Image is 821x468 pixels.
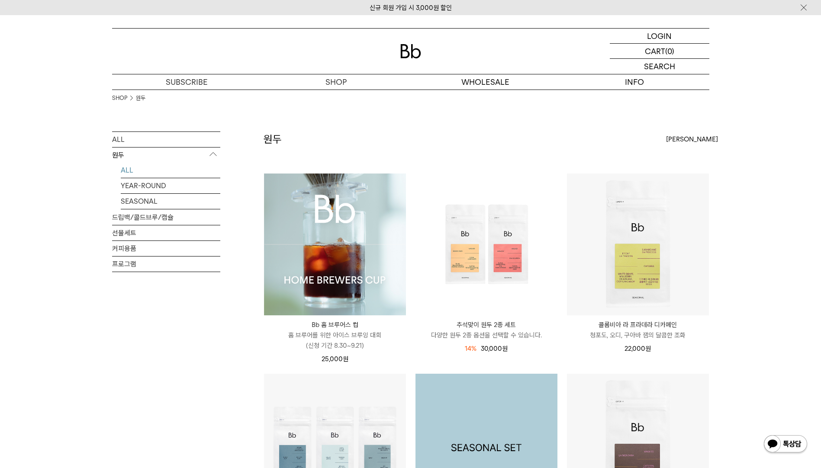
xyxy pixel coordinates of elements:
p: 다양한 원두 2종 옵션을 선택할 수 있습니다. [415,330,557,340]
p: LOGIN [647,29,672,43]
a: SHOP [112,94,127,103]
p: SEARCH [644,59,675,74]
p: 콜롬비아 라 프라데라 디카페인 [567,320,709,330]
img: 로고 [400,44,421,58]
p: Bb 홈 브루어스 컵 [264,320,406,330]
p: INFO [560,74,709,90]
p: 원두 [112,147,220,163]
img: 카카오톡 채널 1:1 채팅 버튼 [763,434,808,455]
a: 콜롬비아 라 프라데라 디카페인 청포도, 오디, 구아바 잼의 달콤한 조화 [567,320,709,340]
a: LOGIN [610,29,709,44]
a: ALL [112,132,220,147]
a: ALL [121,163,220,178]
span: 22,000 [625,345,651,353]
img: 콜롬비아 라 프라데라 디카페인 [567,173,709,315]
span: [PERSON_NAME] [666,134,718,144]
a: SHOP [261,74,411,90]
p: (0) [665,44,674,58]
span: 원 [645,345,651,353]
a: 선물세트 [112,225,220,240]
img: Bb 홈 브루어스 컵 [264,173,406,315]
a: 드립백/콜드브루/캡슐 [112,210,220,225]
a: SEASONAL [121,194,220,209]
p: 추석맞이 원두 2종 세트 [415,320,557,330]
a: 추석맞이 원두 2종 세트 다양한 원두 2종 옵션을 선택할 수 있습니다. [415,320,557,340]
a: 커피용품 [112,241,220,256]
p: WHOLESALE [411,74,560,90]
h2: 원두 [264,132,282,147]
a: 신규 회원 가입 시 3,000원 할인 [370,4,452,12]
a: YEAR-ROUND [121,178,220,193]
span: 원 [502,345,508,353]
a: CART (0) [610,44,709,59]
p: CART [645,44,665,58]
span: 원 [343,355,348,363]
span: 25,000 [322,355,348,363]
a: SUBSCRIBE [112,74,261,90]
a: 프로그램 [112,256,220,272]
img: 추석맞이 원두 2종 세트 [415,173,557,315]
a: Bb 홈 브루어스 컵 홈 브루어를 위한 아이스 브루잉 대회(신청 기간 8.30~9.21) [264,320,406,351]
p: 홈 브루어를 위한 아이스 브루잉 대회 (신청 기간 8.30~9.21) [264,330,406,351]
span: 30,000 [481,345,508,353]
a: 원두 [136,94,145,103]
div: 14% [465,343,477,354]
p: 청포도, 오디, 구아바 잼의 달콤한 조화 [567,330,709,340]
